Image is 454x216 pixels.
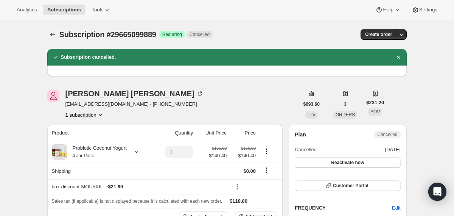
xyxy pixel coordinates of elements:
div: [PERSON_NAME] [PERSON_NAME] [65,90,204,97]
span: Help [383,7,393,13]
span: $140.40 [209,152,227,160]
span: Recurring [162,31,182,38]
span: Sales tax (if applicable) is not displayed because it is calculated with each new order. [52,199,222,204]
th: Product [47,125,154,141]
button: Tools [87,5,115,15]
span: Subscriptions [47,7,81,13]
button: Subscriptions [47,29,58,40]
span: $140.40 [231,152,256,160]
button: Shipping actions [260,166,272,174]
span: Tools [92,7,103,13]
button: Customer Portal [295,180,400,191]
span: 3 [344,101,347,107]
span: $231.20 [366,99,384,106]
button: $693.60 [299,99,324,110]
span: Reactivate now [331,160,364,166]
small: $156.00 [241,146,256,150]
span: [DATE] [385,146,401,153]
button: Edit [387,202,405,214]
span: Settings [419,7,437,13]
h2: FREQUENCY [295,204,392,212]
small: $156.00 [212,146,227,150]
button: Product actions [65,111,104,119]
button: 3 [339,99,351,110]
button: Reactivate now [295,157,400,168]
span: Edit [392,204,400,212]
span: ORDERS [336,112,355,117]
h2: Subscription cancelled. [61,53,116,61]
th: Unit Price [195,125,229,141]
span: Create order [365,31,392,38]
div: Open Intercom Messenger [428,183,446,201]
img: product img [52,144,67,160]
span: Cancelled [190,31,210,38]
span: LTV [308,112,316,117]
div: Probiotic Coconut Yogurt [67,144,127,160]
span: - $21.60 [106,183,123,191]
span: $118.80 [230,198,247,204]
span: Analytics [17,7,37,13]
button: Product actions [260,147,272,155]
h2: Plan [295,131,306,138]
th: Shipping [47,163,154,179]
small: 4 Jar Pack [73,153,94,158]
span: Cancelled [377,131,397,138]
button: Dismiss notification [393,52,404,63]
span: Elizabeth Dirico [47,90,59,102]
th: Price [229,125,258,141]
button: Analytics [12,5,41,15]
th: Quantity [154,125,196,141]
span: [EMAIL_ADDRESS][DOMAIN_NAME] · [PHONE_NUMBER] [65,100,204,108]
span: Customer Portal [333,183,368,189]
button: Settings [407,5,442,15]
button: Subscriptions [43,5,86,15]
span: $0.00 [244,168,256,174]
span: Subscription #29665099889 [59,30,156,39]
div: box-discount-MOU5XK [52,183,227,191]
button: Help [371,5,405,15]
span: Cancelled [295,146,317,153]
span: $693.60 [303,101,320,107]
button: Create order [361,29,396,40]
span: AOV [370,109,380,114]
